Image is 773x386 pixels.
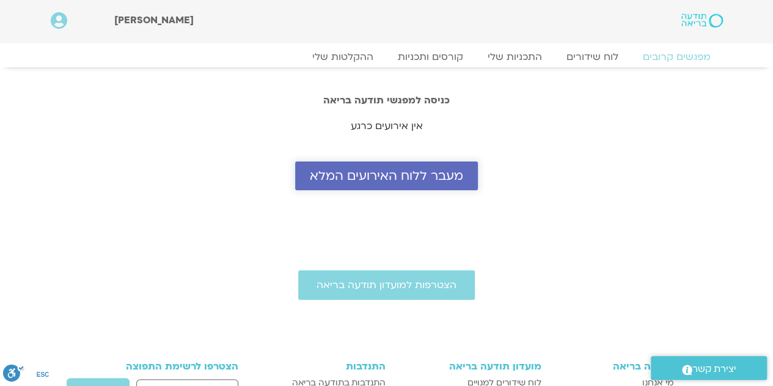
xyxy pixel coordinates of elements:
p: אין אירועים כרגע [38,118,735,135]
h2: כניסה למפגשי תודעה בריאה [38,95,735,106]
a: קורסים ותכניות [386,51,475,63]
h3: תודעה בריאה [554,361,673,372]
span: יצירת קשר [692,361,736,377]
nav: Menu [51,51,723,63]
a: ההקלטות שלי [300,51,386,63]
a: לוח שידורים [554,51,631,63]
a: מעבר ללוח האירועים המלא [295,161,478,190]
span: מעבר ללוח האירועים המלא [310,169,463,183]
h3: הצטרפו לרשימת התפוצה [100,361,239,372]
a: התכניות שלי [475,51,554,63]
a: הצטרפות למועדון תודעה בריאה [298,270,475,300]
span: הצטרפות למועדון תודעה בריאה [317,280,456,291]
h3: מועדון תודעה בריאה [398,361,541,372]
span: [PERSON_NAME] [114,13,194,27]
h3: התנדבות [272,361,385,372]
a: מפגשים קרובים [631,51,723,63]
a: יצירת קשר [651,356,767,380]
